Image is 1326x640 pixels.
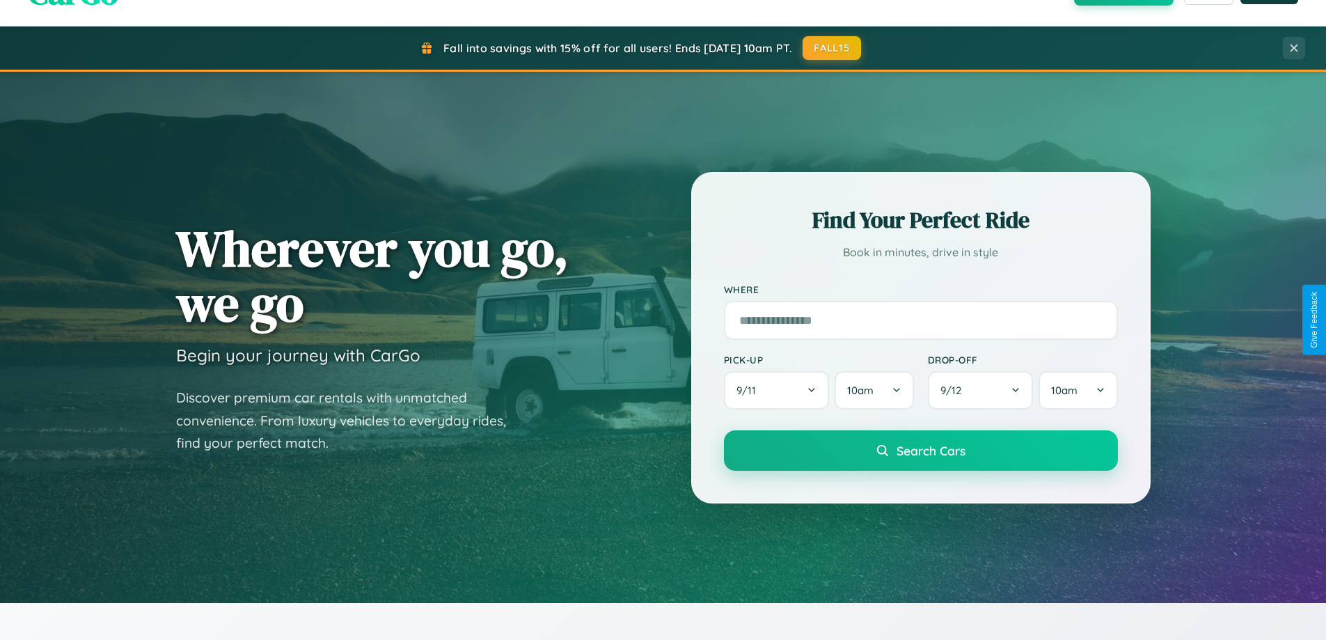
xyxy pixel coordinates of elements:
label: Drop-off [928,354,1118,366]
button: 10am [835,371,913,409]
span: Fall into savings with 15% off for all users! Ends [DATE] 10am PT. [443,41,792,55]
span: 9 / 11 [736,384,763,397]
span: 9 / 12 [940,384,968,397]
button: 9/12 [928,371,1034,409]
label: Where [724,283,1118,295]
label: Pick-up [724,354,914,366]
button: FALL15 [803,36,861,60]
span: Search Cars [897,443,965,458]
p: Discover premium car rentals with unmatched convenience. From luxury vehicles to everyday rides, ... [176,387,524,455]
h2: Find Your Perfect Ride [724,205,1118,235]
button: 10am [1039,371,1117,409]
h3: Begin your journey with CarGo [176,345,420,366]
button: 9/11 [724,371,830,409]
span: 10am [1051,384,1078,397]
button: Search Cars [724,430,1118,471]
div: Give Feedback [1309,292,1319,348]
h1: Wherever you go, we go [176,221,569,331]
p: Book in minutes, drive in style [724,242,1118,263]
span: 10am [847,384,874,397]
